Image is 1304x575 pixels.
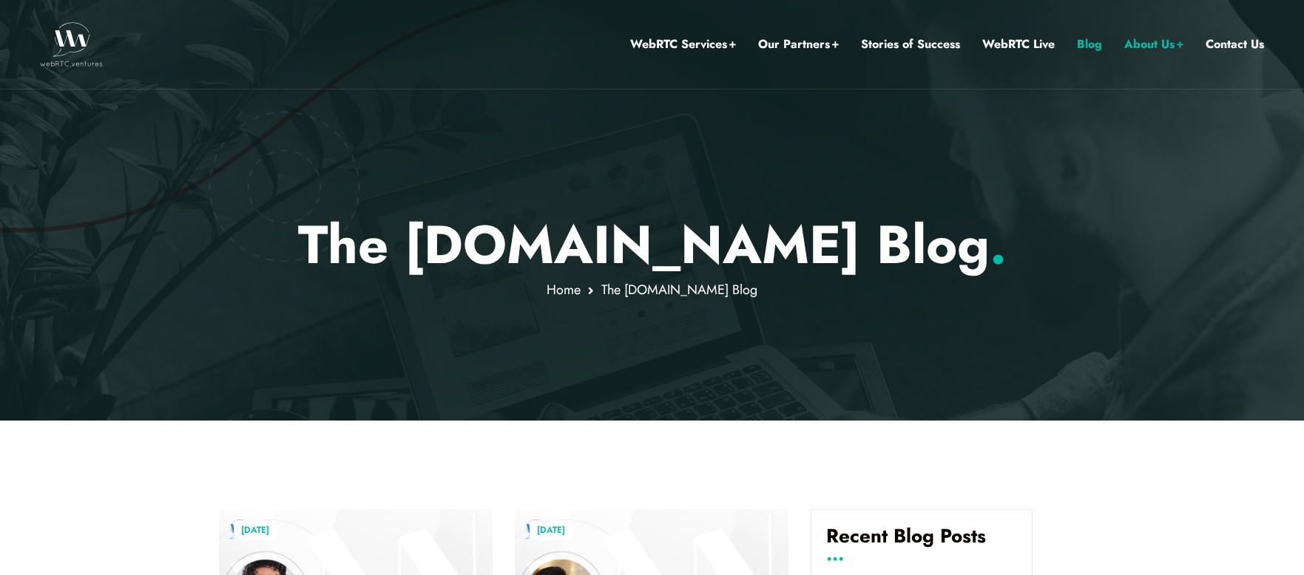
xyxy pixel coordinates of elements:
[234,520,277,540] a: [DATE]
[982,35,1055,54] a: WebRTC Live
[1206,35,1264,54] a: Contact Us
[990,206,1007,283] span: .
[630,35,736,54] a: WebRTC Services
[861,35,960,54] a: Stories of Success
[601,280,757,299] span: The [DOMAIN_NAME] Blog
[530,520,572,540] a: [DATE]
[219,213,1085,276] p: The [DOMAIN_NAME] Blog
[1124,35,1183,54] a: About Us
[547,280,581,299] a: Home
[1077,35,1102,54] a: Blog
[758,35,839,54] a: Our Partners
[40,22,103,67] img: WebRTC.ventures
[826,525,1017,559] h4: Recent Blog Posts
